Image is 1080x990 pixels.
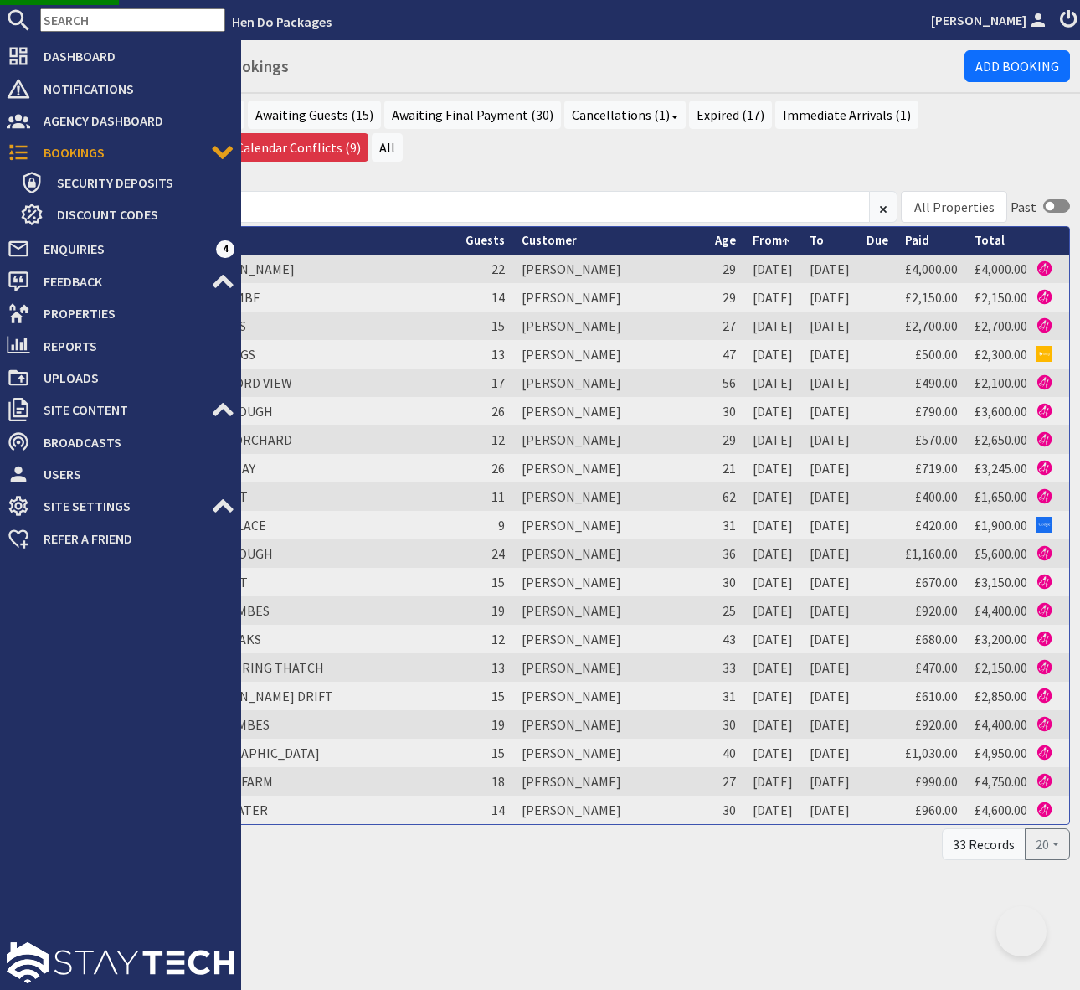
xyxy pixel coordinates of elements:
[975,232,1005,248] a: Total
[744,796,801,824] td: [DATE]
[905,745,958,761] a: £1,030.00
[1036,631,1052,647] img: Referer: Hen Do Packages
[744,739,801,767] td: [DATE]
[744,425,801,454] td: [DATE]
[801,539,858,568] td: [DATE]
[801,312,858,340] td: [DATE]
[744,767,801,796] td: [DATE]
[513,568,707,596] td: [PERSON_NAME]
[744,482,801,511] td: [DATE]
[522,232,577,248] a: Customer
[975,403,1027,420] a: £3,600.00
[30,300,234,327] span: Properties
[689,101,772,129] a: Expired (17)
[50,191,870,223] input: Search...
[707,568,744,596] td: 30
[915,716,958,733] a: £920.00
[975,602,1027,619] a: £4,400.00
[915,374,958,391] a: £490.00
[7,300,234,327] a: Properties
[707,625,744,653] td: 43
[915,773,958,790] a: £990.00
[975,317,1027,334] a: £2,700.00
[7,429,234,456] a: Broadcasts
[744,710,801,739] td: [DATE]
[975,431,1027,448] a: £2,650.00
[915,802,958,818] a: £960.00
[513,796,707,824] td: [PERSON_NAME]
[30,461,234,487] span: Users
[30,364,234,391] span: Uploads
[707,397,744,425] td: 30
[905,232,929,248] a: Paid
[915,631,958,647] a: £680.00
[498,517,505,534] span: 9
[7,75,234,102] a: Notifications
[801,255,858,283] td: [DATE]
[744,511,801,539] td: [DATE]
[707,596,744,625] td: 25
[744,454,801,482] td: [DATE]
[30,139,211,166] span: Bookings
[707,312,744,340] td: 27
[513,482,707,511] td: [PERSON_NAME]
[30,492,211,519] span: Site Settings
[248,101,381,129] a: Awaiting Guests (15)
[7,139,234,166] a: Bookings
[7,43,234,70] a: Dashboard
[491,688,505,704] span: 15
[7,364,234,391] a: Uploads
[942,828,1026,860] div: 33 Records
[707,283,744,312] td: 29
[44,201,234,228] span: Discount Codes
[975,631,1027,647] a: £3,200.00
[1036,346,1052,362] img: Referer: Bing
[801,625,858,653] td: [DATE]
[915,602,958,619] a: £920.00
[975,716,1027,733] a: £4,400.00
[491,317,505,334] span: 15
[7,461,234,487] a: Users
[744,682,801,710] td: [DATE]
[744,539,801,568] td: [DATE]
[491,745,505,761] span: 15
[915,403,958,420] a: £790.00
[775,101,918,129] a: Immediate Arrivals (1)
[513,682,707,710] td: [PERSON_NAME]
[801,511,858,539] td: [DATE]
[513,425,707,454] td: [PERSON_NAME]
[744,596,801,625] td: [DATE]
[1036,403,1052,419] img: Referer: Hen Do Packages
[975,289,1027,306] a: £2,150.00
[914,197,995,217] div: All Properties
[513,397,707,425] td: [PERSON_NAME]
[975,688,1027,704] a: £2,850.00
[491,346,505,363] span: 13
[1036,688,1052,704] img: Referer: Hen Do Packages
[744,340,801,369] td: [DATE]
[491,431,505,448] span: 12
[7,235,234,262] a: Enquiries 4
[858,227,897,255] th: Due
[975,346,1027,363] a: £2,300.00
[1036,488,1052,504] img: Referer: Hen Do Packages
[491,374,505,391] span: 17
[513,596,707,625] td: [PERSON_NAME]
[1036,574,1052,590] img: Referer: Hen Do Packages
[744,369,801,397] td: [DATE]
[30,75,234,102] span: Notifications
[1025,828,1070,860] button: 20
[1036,602,1052,618] img: Referer: Hen Do Packages
[491,773,505,790] span: 18
[513,340,707,369] td: [PERSON_NAME]
[975,745,1027,761] a: £4,950.00
[232,13,332,30] a: Hen Do Packages
[1036,773,1052,789] img: Referer: Hen Do Packages
[7,268,234,295] a: Feedback
[905,289,958,306] a: £2,150.00
[176,659,324,676] a: 💗 WHISPERING THATCH
[707,739,744,767] td: 40
[384,101,561,129] a: Awaiting Final Payment (30)
[801,596,858,625] td: [DATE]
[30,525,234,552] span: Refer a Friend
